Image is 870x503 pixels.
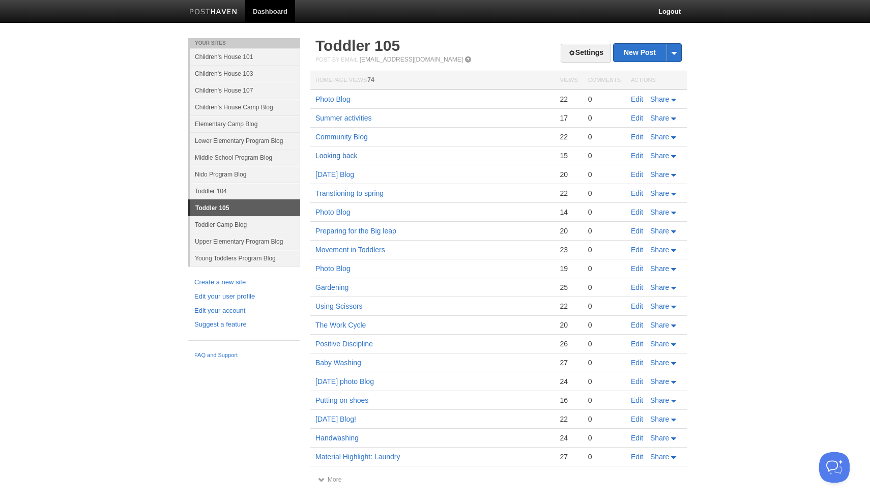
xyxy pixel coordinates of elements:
th: Homepage Views [310,71,555,90]
a: Children's House 101 [190,48,300,65]
div: 0 [588,358,621,367]
span: Share [650,396,669,404]
div: 16 [560,396,577,405]
span: Share [650,227,669,235]
a: Edit [631,114,643,122]
a: Preparing for the Big leap [315,227,396,235]
a: Young Toddlers Program Blog [190,250,300,267]
a: More [318,476,341,483]
span: Share [650,264,669,273]
div: 22 [560,302,577,311]
span: Share [650,340,669,348]
a: Edit [631,340,643,348]
a: Children's House 103 [190,65,300,82]
div: 15 [560,151,577,160]
a: Toddler 104 [190,183,300,199]
a: Looking back [315,152,358,160]
span: Share [650,189,669,197]
span: Share [650,208,669,216]
div: 0 [588,189,621,198]
a: Baby Washing [315,359,361,367]
th: Actions [626,71,687,90]
a: Nido Program Blog [190,166,300,183]
a: Edit [631,95,643,103]
a: Gardening [315,283,349,291]
a: Edit [631,415,643,423]
a: Edit [631,246,643,254]
div: 19 [560,264,577,273]
a: Edit [631,396,643,404]
span: Share [650,95,669,103]
a: Edit [631,453,643,461]
span: Share [650,302,669,310]
span: Post by Email [315,56,358,63]
a: The Work Cycle [315,321,366,329]
div: 0 [588,245,621,254]
div: 20 [560,170,577,179]
div: 0 [588,339,621,348]
a: Edit [631,321,643,329]
div: 27 [560,452,577,461]
div: 20 [560,320,577,330]
a: Lower Elementary Program Blog [190,132,300,149]
li: Your Sites [188,38,300,48]
a: Edit [631,283,643,291]
a: Edit [631,170,643,179]
div: 0 [588,95,621,104]
a: Positive Discipline [315,340,373,348]
a: Toddler 105 [315,37,400,54]
iframe: Help Scout Beacon - Open [819,452,850,483]
a: Using Scissors [315,302,363,310]
div: 0 [588,113,621,123]
a: [DATE] Blog [315,170,354,179]
a: Edit [631,302,643,310]
a: Edit [631,152,643,160]
div: 22 [560,95,577,104]
a: Middle School Program Blog [190,149,300,166]
span: Share [650,415,669,423]
span: Share [650,434,669,442]
a: Edit [631,227,643,235]
div: 0 [588,132,621,141]
a: Edit [631,434,643,442]
span: Share [650,283,669,291]
span: Share [650,133,669,141]
a: Edit [631,377,643,386]
a: Settings [561,44,611,63]
div: 0 [588,283,621,292]
div: 14 [560,208,577,217]
a: Putting on shoes [315,396,368,404]
div: 0 [588,396,621,405]
a: Toddler 105 [190,200,300,216]
div: 27 [560,358,577,367]
a: Edit your user profile [194,291,294,302]
a: Material Highlight: Laundry [315,453,400,461]
a: Edit [631,208,643,216]
a: [EMAIL_ADDRESS][DOMAIN_NAME] [360,56,463,63]
a: [DATE] Blog! [315,415,356,423]
div: 17 [560,113,577,123]
div: 0 [588,377,621,386]
a: Elementary Camp Blog [190,115,300,132]
div: 0 [588,170,621,179]
a: Handwashing [315,434,359,442]
div: 20 [560,226,577,235]
a: Movement in Toddlers [315,246,385,254]
span: Share [650,114,669,122]
th: Comments [583,71,626,90]
div: 22 [560,415,577,424]
div: 0 [588,208,621,217]
div: 0 [588,320,621,330]
a: Edit your account [194,306,294,316]
img: Posthaven-bar [189,9,238,16]
div: 0 [588,264,621,273]
a: Edit [631,264,643,273]
div: 24 [560,433,577,442]
a: Upper Elementary Program Blog [190,233,300,250]
a: Photo Blog [315,95,351,103]
a: FAQ and Support [194,351,294,360]
div: 25 [560,283,577,292]
span: Share [650,453,669,461]
a: Summer activities [315,114,371,122]
span: Share [650,359,669,367]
